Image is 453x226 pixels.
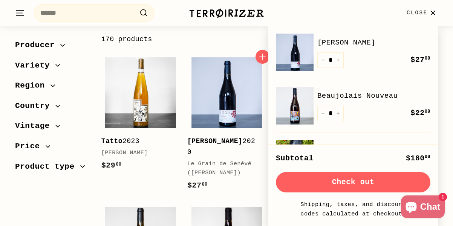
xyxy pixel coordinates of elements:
inbox-online-store-chat: Shopify online store chat [399,195,447,220]
span: $22 [410,109,430,117]
span: Producer [15,39,60,52]
span: Product type [15,160,80,173]
div: Le Grain de Senévé ([PERSON_NAME]) [187,160,258,178]
button: Region [15,77,89,98]
sup: 00 [425,109,430,114]
a: Tatto2023[PERSON_NAME] [101,54,180,179]
sup: 00 [425,56,430,61]
img: Pierre de Faite [276,34,314,71]
div: Subtotal [276,152,314,165]
a: [PERSON_NAME]2020Le Grain de Senévé ([PERSON_NAME]) [187,54,266,199]
div: 170 products [101,34,270,45]
span: Region [15,79,51,92]
a: Beaujolais Nouveau [317,90,430,101]
div: 2023 [101,136,172,147]
a: Macerate the State [317,143,430,155]
button: Price [15,138,89,158]
span: $27 [410,55,430,64]
img: Macerate the State [276,140,314,178]
button: Country [15,98,89,118]
button: Increase item quantity by one [332,52,344,68]
div: [PERSON_NAME] [101,149,172,158]
button: Close [402,2,442,24]
a: [PERSON_NAME] [317,37,430,48]
button: Increase item quantity by one [332,106,344,121]
small: Shipping, taxes, and discount codes calculated at checkout. [298,200,408,218]
span: Country [15,100,55,112]
button: Product type [15,158,89,179]
span: Price [15,140,46,153]
span: Close [407,9,428,17]
b: [PERSON_NAME] [187,137,242,145]
b: Tatto [101,137,122,145]
button: Check out [276,172,430,192]
div: 2020 [187,136,258,158]
button: Reduce item quantity by one [317,52,329,68]
button: Reduce item quantity by one [317,106,329,121]
sup: 00 [425,154,430,160]
span: $29 [101,161,122,170]
span: $27 [187,181,208,190]
img: Beaujolais Nouveau [276,87,314,125]
button: Producer [15,37,89,57]
div: $180 [406,152,430,165]
span: Variety [15,59,55,72]
sup: 00 [202,182,207,187]
button: Variety [15,57,89,78]
button: Vintage [15,118,89,138]
sup: 00 [116,162,121,167]
span: Vintage [15,120,55,132]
